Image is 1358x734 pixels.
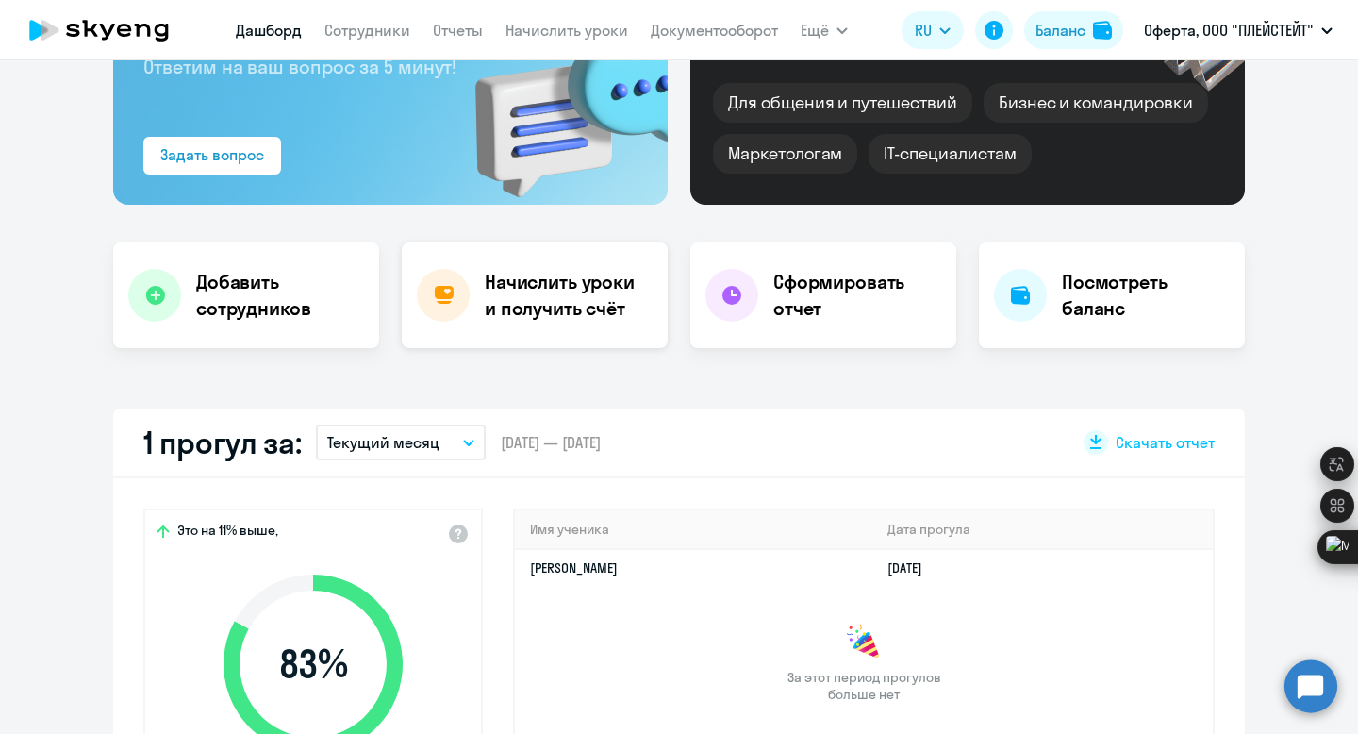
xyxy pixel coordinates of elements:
[196,269,364,322] h4: Добавить сотрудников
[902,11,964,49] button: RU
[887,559,937,576] a: [DATE]
[501,432,601,453] span: [DATE] — [DATE]
[160,143,264,166] div: Задать вопрос
[713,83,972,123] div: Для общения и путешествий
[515,510,872,549] th: Имя ученика
[1062,269,1230,322] h4: Посмотреть баланс
[773,269,941,322] h4: Сформировать отчет
[915,19,932,42] span: RU
[1116,432,1215,453] span: Скачать отчет
[143,424,301,461] h2: 1 прогул за:
[801,19,829,42] span: Ещё
[651,21,778,40] a: Документооборот
[785,669,943,703] span: За этот период прогулов больше нет
[505,21,628,40] a: Начислить уроки
[324,21,410,40] a: Сотрудники
[713,134,857,174] div: Маркетологам
[1024,11,1123,49] button: Балансbalance
[984,83,1208,123] div: Бизнес и командировки
[316,425,486,460] button: Текущий месяц
[872,510,1213,549] th: Дата прогула
[869,134,1031,174] div: IT-специалистам
[433,21,483,40] a: Отчеты
[530,559,618,576] a: [PERSON_NAME]
[1144,19,1314,42] p: Оферта, ООО "ПЛЕЙСТЕЙТ"
[205,642,422,687] span: 83 %
[177,522,278,544] span: Это на 11% выше,
[1035,19,1085,42] div: Баланс
[1134,8,1342,53] button: Оферта, ООО "ПЛЕЙСТЕЙТ"
[1093,21,1112,40] img: balance
[236,21,302,40] a: Дашборд
[327,431,439,454] p: Текущий месяц
[845,624,883,661] img: congrats
[143,137,281,175] button: Задать вопрос
[485,269,649,322] h4: Начислить уроки и получить счёт
[801,11,848,49] button: Ещё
